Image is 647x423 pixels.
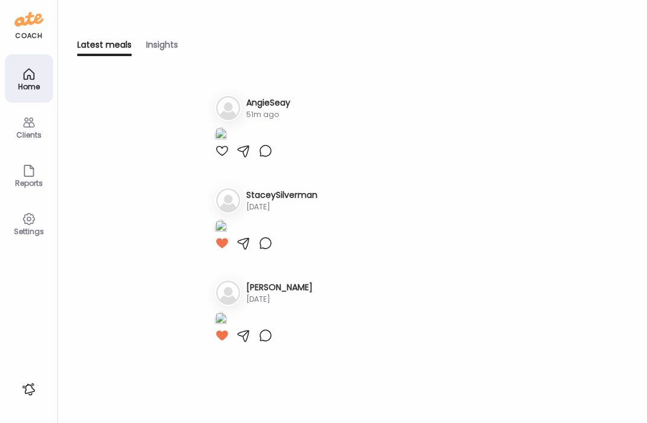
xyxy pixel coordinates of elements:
[7,179,51,187] div: Reports
[7,83,51,91] div: Home
[216,96,240,120] img: bg-avatar-default.svg
[215,220,227,236] img: images%2Fl4qylu9eGYfRLQbCRRCUJMpbjsq2%2FuBPB0wYBmtdStGNs4oSr%2FDtwksFA8Me4tZPtx0Hok_1080
[14,10,43,29] img: ate
[7,227,51,235] div: Settings
[216,281,240,305] img: bg-avatar-default.svg
[246,109,290,120] div: 51m ago
[246,97,290,109] h3: AngieSeay
[215,127,227,144] img: images%2F9kRZgybH2MOwNVDrvArgeEMZ6DA2%2FMS9Ovf3ifCwEzisLz8Lv%2FUqNR5psu2pFblRRm2FAF_1080
[146,39,178,56] div: Insights
[246,202,317,212] div: [DATE]
[246,281,313,294] h3: [PERSON_NAME]
[215,312,227,328] img: images%2Ftilc1vm3Gmfx0yrgZwjkqqCTOhV2%2FJcREWO6pwNNOcjH9TKoR%2FjkT57qeoCwbvrSKKpYBd_1080
[216,188,240,212] img: bg-avatar-default.svg
[246,294,313,305] div: [DATE]
[246,189,317,202] h3: StaceySilverman
[7,131,51,139] div: Clients
[15,31,42,41] div: coach
[77,39,132,56] div: Latest meals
